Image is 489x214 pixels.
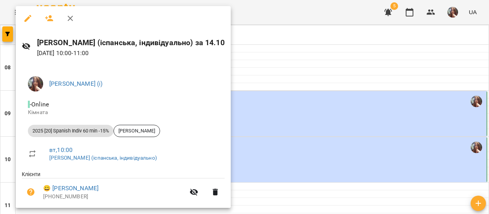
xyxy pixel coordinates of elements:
a: [PERSON_NAME] (і) [49,80,103,87]
div: [PERSON_NAME] [113,125,160,137]
span: 2025 [20] Spanish Indiv 60 min -15% [28,127,113,134]
p: [PHONE_NUMBER] [43,193,185,201]
a: 😀 [PERSON_NAME] [43,184,99,193]
p: Кімната [28,109,219,116]
a: вт , 10:00 [49,146,73,154]
button: Візит ще не сплачено. Додати оплату? [22,183,40,201]
a: [PERSON_NAME] (іспанська, індивідуально) [49,155,157,161]
p: [DATE] 10:00 - 11:00 [37,49,225,58]
span: - Online [28,101,50,108]
span: [PERSON_NAME] [114,127,160,134]
ul: Клієнти [22,170,225,209]
h6: [PERSON_NAME] (іспанська, індивідуально) за 14.10 [37,37,225,49]
img: 0ee1f4be303f1316836009b6ba17c5c5.jpeg [28,76,43,91]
